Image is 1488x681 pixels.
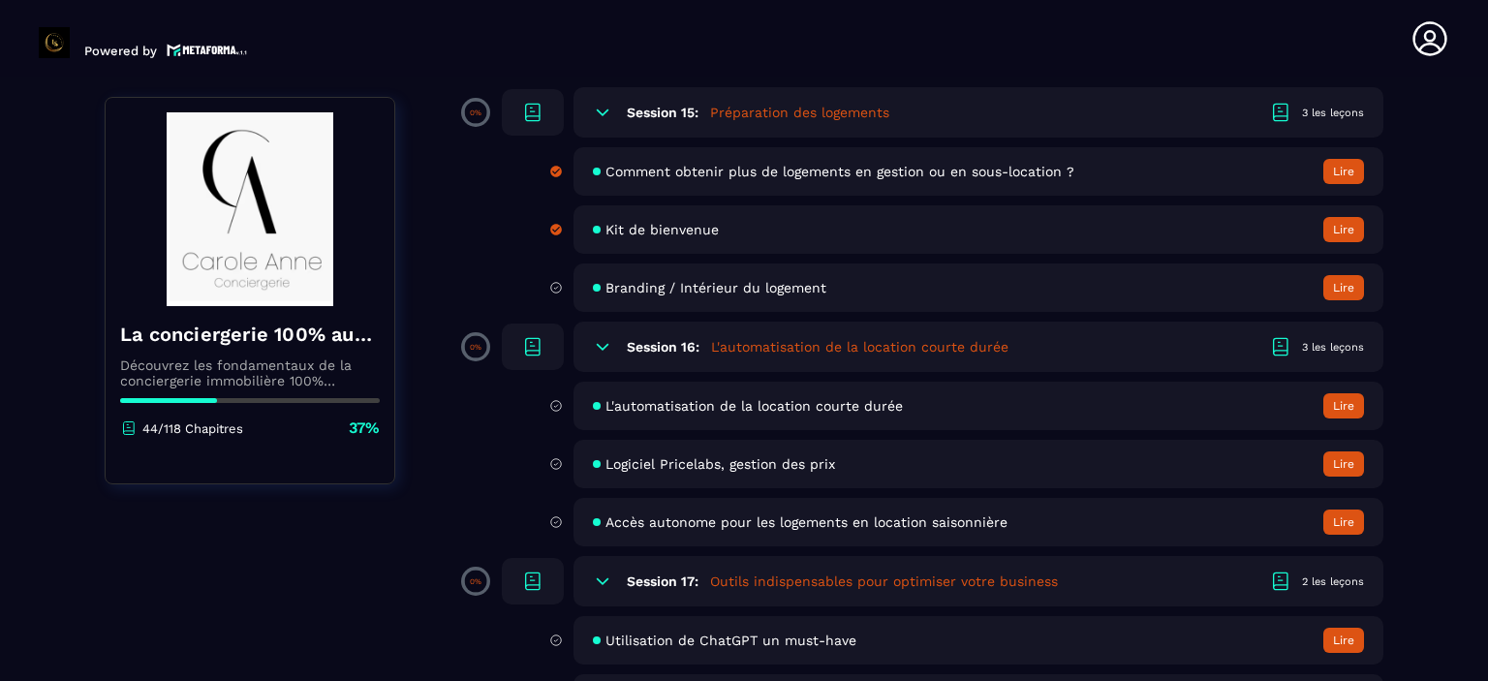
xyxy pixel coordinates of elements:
img: logo [167,42,248,58]
div: 3 les leçons [1302,106,1364,120]
p: 0% [470,577,481,586]
p: 0% [470,108,481,117]
button: Lire [1323,217,1364,242]
button: Lire [1323,628,1364,653]
span: Accès autonome pour les logements en location saisonnière [605,514,1007,530]
p: 44/118 Chapitres [142,421,243,436]
button: Lire [1323,393,1364,418]
span: Logiciel Pricelabs, gestion des prix [605,456,835,472]
h6: Session 17: [627,573,698,589]
div: 2 les leçons [1302,574,1364,589]
h5: L'automatisation de la location courte durée [711,337,1008,356]
p: 0% [470,343,481,352]
span: Comment obtenir plus de logements en gestion ou en sous-location ? [605,164,1074,179]
h6: Session 16: [627,339,699,355]
button: Lire [1323,510,1364,535]
p: 37% [349,418,380,439]
h6: Session 15: [627,105,698,120]
span: L'automatisation de la location courte durée [605,398,903,414]
button: Lire [1323,451,1364,477]
button: Lire [1323,275,1364,300]
button: Lire [1323,159,1364,184]
span: Kit de bienvenue [605,222,719,237]
span: Branding / Intérieur du logement [605,280,826,295]
h4: La conciergerie 100% automatisée [120,321,380,348]
img: banner [120,112,380,306]
img: logo-branding [39,27,70,58]
p: Découvrez les fondamentaux de la conciergerie immobilière 100% automatisée. Cette formation est c... [120,357,380,388]
h5: Préparation des logements [710,103,889,122]
p: Powered by [84,44,157,58]
div: 3 les leçons [1302,340,1364,355]
span: Utilisation de ChatGPT un must-have [605,633,856,648]
h5: Outils indispensables pour optimiser votre business [710,572,1058,591]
